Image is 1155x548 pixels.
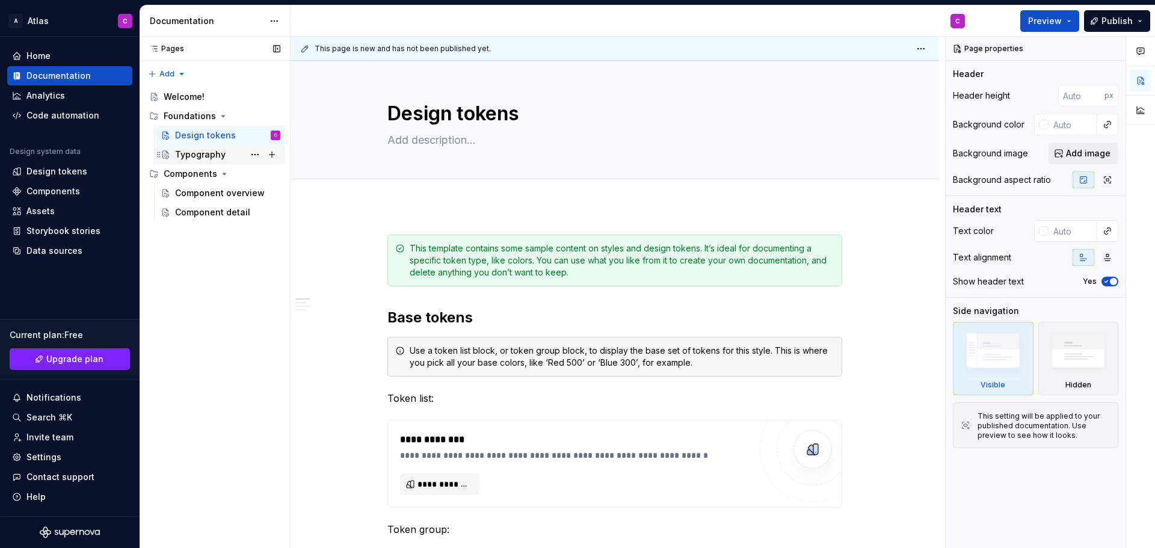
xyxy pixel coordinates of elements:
[1104,91,1113,100] p: px
[26,491,46,503] div: Help
[26,185,80,197] div: Components
[26,245,82,257] div: Data sources
[1083,277,1097,286] label: Yes
[385,99,840,128] textarea: Design tokens
[26,431,73,443] div: Invite team
[144,44,184,54] div: Pages
[10,147,81,156] div: Design system data
[1020,10,1079,32] button: Preview
[144,164,285,183] div: Components
[26,109,99,122] div: Code automation
[26,451,61,463] div: Settings
[387,391,842,405] p: Token list:
[8,14,23,28] div: A
[2,8,137,34] button: AAtlasC
[953,119,1024,131] div: Background color
[953,68,984,80] div: Header
[40,526,100,538] svg: Supernova Logo
[10,329,130,341] div: Current plan : Free
[1028,15,1062,27] span: Preview
[953,251,1011,263] div: Text alignment
[164,110,216,122] div: Foundations
[175,149,226,161] div: Typography
[156,145,285,164] a: Typography
[164,168,217,180] div: Components
[26,70,91,82] div: Documentation
[7,388,132,407] button: Notifications
[953,225,994,237] div: Text color
[26,50,51,62] div: Home
[7,221,132,241] a: Storybook stories
[7,448,132,467] a: Settings
[26,392,81,404] div: Notifications
[953,90,1010,102] div: Header height
[144,106,285,126] div: Foundations
[156,126,285,145] a: Design tokensC
[1101,15,1133,27] span: Publish
[953,305,1019,317] div: Side navigation
[7,241,132,260] a: Data sources
[144,87,285,106] a: Welcome!
[175,187,265,199] div: Component overview
[953,147,1028,159] div: Background image
[953,276,1024,288] div: Show header text
[315,44,491,54] span: This page is new and has not been published yet.
[7,162,132,181] a: Design tokens
[1049,143,1118,164] button: Add image
[123,16,128,26] div: C
[7,106,132,125] a: Code automation
[26,205,55,217] div: Assets
[274,129,277,141] div: C
[144,87,285,222] div: Page tree
[26,165,87,177] div: Design tokens
[7,86,132,105] a: Analytics
[10,348,130,370] a: Upgrade plan
[1049,114,1097,135] input: Auto
[978,411,1110,440] div: This setting will be applied to your published documentation. Use preview to see how it looks.
[7,66,132,85] a: Documentation
[156,203,285,222] a: Component detail
[26,225,100,237] div: Storybook stories
[387,522,842,537] p: Token group:
[1084,10,1150,32] button: Publish
[7,487,132,506] button: Help
[26,411,72,423] div: Search ⌘K
[144,66,189,82] button: Add
[1049,220,1097,242] input: Auto
[1058,85,1104,106] input: Auto
[159,69,174,79] span: Add
[410,345,834,369] div: Use a token list block, or token group block, to display the base set of tokens for this style. T...
[175,129,236,141] div: Design tokens
[28,15,49,27] div: Atlas
[175,206,250,218] div: Component detail
[1038,322,1119,395] div: Hidden
[7,202,132,221] a: Assets
[150,15,263,27] div: Documentation
[164,91,205,103] div: Welcome!
[7,428,132,447] a: Invite team
[7,46,132,66] a: Home
[981,380,1005,390] div: Visible
[953,174,1051,186] div: Background aspect ratio
[1065,380,1091,390] div: Hidden
[953,203,1002,215] div: Header text
[46,353,103,365] span: Upgrade plan
[7,408,132,427] button: Search ⌘K
[7,467,132,487] button: Contact support
[26,90,65,102] div: Analytics
[387,308,842,327] h2: Base tokens
[410,242,834,279] div: This template contains some sample content on styles and design tokens. It’s ideal for documentin...
[955,16,960,26] div: C
[156,183,285,203] a: Component overview
[953,322,1033,395] div: Visible
[7,182,132,201] a: Components
[1066,147,1110,159] span: Add image
[26,471,94,483] div: Contact support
